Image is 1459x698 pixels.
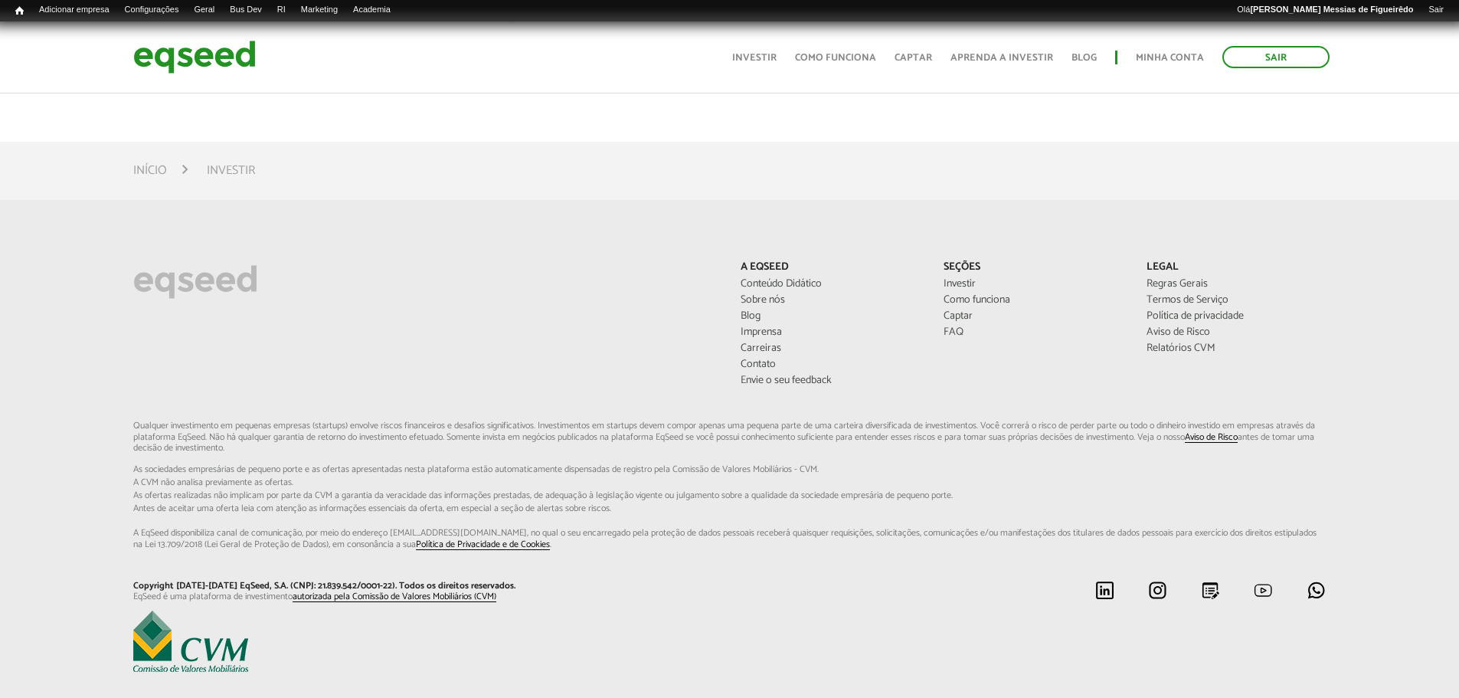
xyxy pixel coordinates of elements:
[133,591,718,602] p: EqSeed é uma plataforma de investimento
[741,295,921,306] a: Sobre nós
[1148,581,1167,600] img: instagram.svg
[944,327,1124,338] a: FAQ
[741,327,921,338] a: Imprensa
[1147,311,1327,322] a: Política de privacidade
[741,375,921,386] a: Envie o seu feedback
[1147,343,1327,354] a: Relatórios CVM
[270,4,293,16] a: RI
[1307,581,1326,600] img: whatsapp.svg
[133,504,1327,513] span: Antes de aceitar uma oferta leia com atenção as informações essenciais da oferta, em especial...
[1136,53,1204,63] a: Minha conta
[293,4,345,16] a: Marketing
[1185,433,1238,443] a: Aviso de Risco
[133,465,1327,474] span: As sociedades empresárias de pequeno porte e as ofertas apresentadas nesta plataforma estão aut...
[1071,53,1097,63] a: Blog
[741,343,921,354] a: Carreiras
[186,4,222,16] a: Geral
[1222,46,1330,68] a: Sair
[1095,581,1114,600] img: linkedin.svg
[222,4,270,16] a: Bus Dev
[133,478,1327,487] span: A CVM não analisa previamente as ofertas.
[950,53,1053,63] a: Aprenda a investir
[1201,581,1220,600] img: blog.svg
[1147,261,1327,274] p: Legal
[345,4,398,16] a: Academia
[8,4,31,18] a: Início
[133,165,167,177] a: Início
[944,261,1124,274] p: Seções
[133,611,248,672] img: EqSeed é uma plataforma de investimento autorizada pela Comissão de Valores Mobiliários (CVM)
[133,37,256,77] img: EqSeed
[1147,295,1327,306] a: Termos de Serviço
[1147,327,1327,338] a: Aviso de Risco
[741,279,921,290] a: Conteúdo Didático
[795,53,876,63] a: Como funciona
[133,421,1327,550] p: Qualquer investimento em pequenas empresas (startups) envolve riscos financeiros e desafios signi...
[1229,4,1421,16] a: Olá[PERSON_NAME] Messias de Figueirêdo
[133,261,257,303] img: EqSeed Logo
[416,540,550,550] a: Política de Privacidade e de Cookies
[1250,5,1413,14] strong: [PERSON_NAME] Messias de Figueirêdo
[1254,581,1273,600] img: youtube.svg
[133,581,718,591] p: Copyright [DATE]-[DATE] EqSeed, S.A. (CNPJ: 21.839.542/0001-22). Todos os direitos reservados.
[133,491,1327,500] span: As ofertas realizadas não implicam por parte da CVM a garantia da veracidade das informações p...
[895,53,932,63] a: Captar
[1421,4,1451,16] a: Sair
[741,261,921,274] p: A EqSeed
[15,5,24,16] span: Início
[741,311,921,322] a: Blog
[207,160,255,181] li: Investir
[741,359,921,370] a: Contato
[944,279,1124,290] a: Investir
[117,4,187,16] a: Configurações
[1147,279,1327,290] a: Regras Gerais
[944,311,1124,322] a: Captar
[732,53,777,63] a: Investir
[293,592,496,602] a: autorizada pela Comissão de Valores Mobiliários (CVM)
[31,4,117,16] a: Adicionar empresa
[944,295,1124,306] a: Como funciona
